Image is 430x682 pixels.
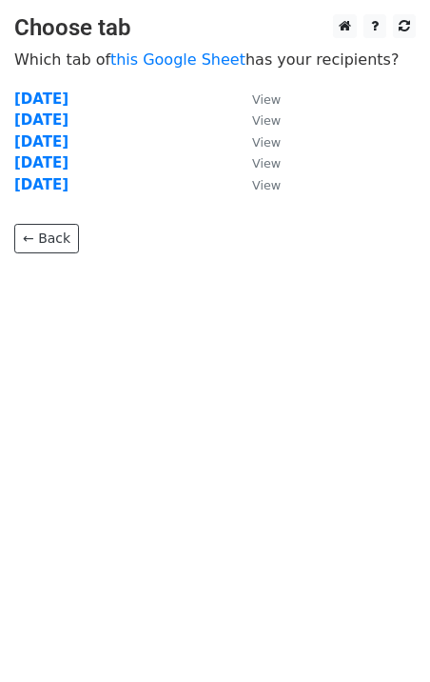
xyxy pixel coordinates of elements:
a: View [233,176,281,193]
a: [DATE] [14,154,68,171]
a: View [233,111,281,129]
p: Which tab of has your recipients? [14,50,416,70]
a: [DATE] [14,133,68,150]
a: View [233,154,281,171]
a: this Google Sheet [110,50,245,69]
a: [DATE] [14,90,68,108]
a: [DATE] [14,176,68,193]
a: View [233,90,281,108]
a: View [233,133,281,150]
a: ← Back [14,224,79,253]
small: View [252,178,281,192]
small: View [252,92,281,107]
a: [DATE] [14,111,68,129]
small: View [252,156,281,170]
small: View [252,113,281,128]
h3: Choose tab [14,14,416,42]
small: View [252,135,281,150]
